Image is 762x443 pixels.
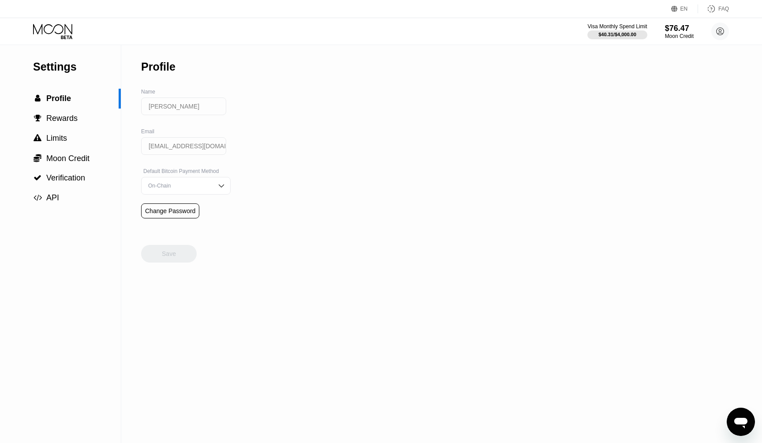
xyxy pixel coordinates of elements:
[146,183,213,189] div: On-Chain
[727,408,755,436] iframe: Кнопка запуска окна обмена сообщениями
[35,94,41,102] span: 
[698,4,729,13] div: FAQ
[33,114,42,122] div: 
[33,174,42,182] div: 
[46,173,85,182] span: Verification
[33,94,42,102] div: 
[34,194,42,202] span: 
[141,89,231,95] div: Name
[680,6,688,12] div: EN
[46,114,78,123] span: Rewards
[587,23,647,30] div: Visa Monthly Spend Limit
[141,128,231,135] div: Email
[34,114,41,122] span: 
[671,4,698,13] div: EN
[33,134,42,142] div: 
[141,203,199,218] div: Change Password
[33,194,42,202] div: 
[665,24,694,33] div: $76.47
[145,207,195,214] div: Change Password
[587,23,647,39] div: Visa Monthly Spend Limit$40.31/$4,000.00
[34,134,41,142] span: 
[46,134,67,143] span: Limits
[46,154,90,163] span: Moon Credit
[34,174,41,182] span: 
[33,60,121,73] div: Settings
[665,33,694,39] div: Moon Credit
[34,154,41,162] span: 
[46,193,59,202] span: API
[141,60,176,73] div: Profile
[665,24,694,39] div: $76.47Moon Credit
[46,94,71,103] span: Profile
[33,154,42,162] div: 
[141,168,231,174] div: Default Bitcoin Payment Method
[718,6,729,12] div: FAQ
[598,32,636,37] div: $40.31 / $4,000.00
